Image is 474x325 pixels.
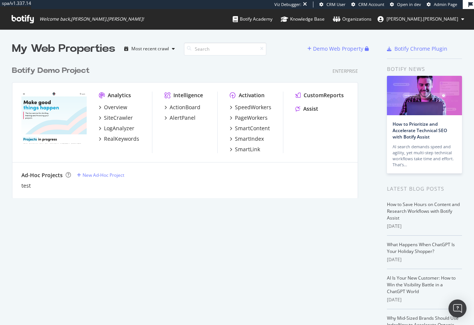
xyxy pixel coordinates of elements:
[393,121,447,140] a: How to Prioritize and Accelerate Technical SEO with Botify Assist
[390,2,421,8] a: Open in dev
[319,2,346,8] a: CRM User
[313,45,363,53] div: Demo Web Property
[393,144,456,168] div: AI search demands speed and agility, yet multi-step technical workflows take time and effort. Tha...
[333,68,358,74] div: Enterprise
[235,114,268,122] div: PageWorkers
[281,9,325,29] a: Knowledge Base
[21,182,31,190] a: test
[21,92,87,144] img: ulule.com
[230,146,260,153] a: SmartLink
[387,76,462,115] img: How to Prioritize and Accelerate Technical SEO with Botify Assist
[387,296,462,303] div: [DATE]
[39,16,144,22] span: Welcome back, [PERSON_NAME].[PERSON_NAME] !
[387,16,458,22] span: colin.reid
[121,43,178,55] button: Most recent crawl
[12,56,364,198] div: grid
[448,299,466,317] div: Open Intercom Messenger
[77,172,124,178] a: New Ad-Hoc Project
[281,15,325,23] div: Knowledge Base
[239,92,265,99] div: Activation
[351,2,384,8] a: CRM Account
[83,172,124,178] div: New Ad-Hoc Project
[104,135,139,143] div: RealKeywords
[387,256,462,263] div: [DATE]
[235,125,270,132] div: SmartContent
[21,172,63,179] div: Ad-Hoc Projects
[327,2,346,7] span: CRM User
[387,65,462,73] div: Botify news
[235,104,271,111] div: SpeedWorkers
[131,47,169,51] div: Most recent crawl
[164,114,196,122] a: AlertPanel
[104,125,134,132] div: LogAnalyzer
[230,104,271,111] a: SpeedWorkers
[372,13,470,25] button: [PERSON_NAME].[PERSON_NAME]
[358,2,384,7] span: CRM Account
[230,135,264,143] a: SmartIndex
[394,45,447,53] div: Botify Chrome Plugin
[173,92,203,99] div: Intelligence
[427,2,457,8] a: Admin Page
[295,105,318,113] a: Assist
[104,104,127,111] div: Overview
[304,92,344,99] div: CustomReports
[99,125,134,132] a: LogAnalyzer
[170,114,196,122] div: AlertPanel
[295,92,344,99] a: CustomReports
[235,135,264,143] div: SmartIndex
[387,45,447,53] a: Botify Chrome Plugin
[230,125,270,132] a: SmartContent
[387,275,456,295] a: AI Is Your New Customer: How to Win the Visibility Battle in a ChatGPT World
[387,185,462,193] div: Latest Blog Posts
[164,104,200,111] a: ActionBoard
[303,105,318,113] div: Assist
[233,15,272,23] div: Botify Academy
[170,104,200,111] div: ActionBoard
[108,92,131,99] div: Analytics
[99,135,139,143] a: RealKeywords
[307,43,365,55] button: Demo Web Property
[99,104,127,111] a: Overview
[307,45,365,52] a: Demo Web Property
[233,9,272,29] a: Botify Academy
[274,2,301,8] div: Viz Debugger:
[387,241,455,254] a: What Happens When ChatGPT Is Your Holiday Shopper?
[235,146,260,153] div: SmartLink
[99,114,133,122] a: SiteCrawler
[434,2,457,7] span: Admin Page
[12,41,115,56] div: My Web Properties
[387,201,460,221] a: How to Save Hours on Content and Research Workflows with Botify Assist
[104,114,133,122] div: SiteCrawler
[333,15,372,23] div: Organizations
[184,42,266,56] input: Search
[397,2,421,7] span: Open in dev
[12,65,90,76] div: Botify Demo Project
[333,9,372,29] a: Organizations
[12,65,93,76] a: Botify Demo Project
[230,114,268,122] a: PageWorkers
[387,223,462,230] div: [DATE]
